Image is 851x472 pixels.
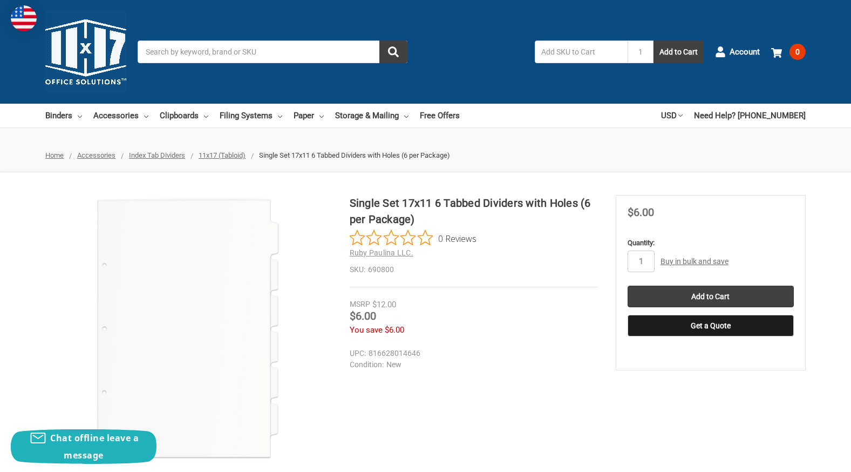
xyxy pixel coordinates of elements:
[335,104,409,127] a: Storage & Mailing
[45,151,64,159] a: Home
[129,151,185,159] a: Index Tab Dividers
[53,195,323,465] img: Single Set 17x11 6 Tabbed Dividers with Holes (6 per Package)
[294,104,324,127] a: Paper
[350,348,593,359] dd: 816628014646
[11,5,37,31] img: duty and tax information for United States
[350,348,366,359] dt: UPC:
[385,325,404,335] span: $6.00
[420,104,460,127] a: Free Offers
[350,309,376,322] span: $6.00
[628,206,654,219] span: $6.00
[789,44,806,60] span: 0
[199,151,246,159] a: 11x17 (Tabloid)
[628,286,794,307] input: Add to Cart
[77,151,115,159] a: Accessories
[628,315,794,336] button: Get a Quote
[259,151,450,159] span: Single Set 17x11 6 Tabbed Dividers with Holes (6 per Package)
[653,41,704,63] button: Add to Cart
[50,432,139,461] span: Chat offline leave a message
[11,429,156,464] button: Chat offline leave a message
[661,257,729,266] a: Buy in bulk and save
[535,41,628,63] input: Add SKU to Cart
[771,38,806,66] a: 0
[160,104,208,127] a: Clipboards
[138,41,407,63] input: Search by keyword, brand or SKU
[350,195,598,227] h1: Single Set 17x11 6 Tabbed Dividers with Holes (6 per Package)
[350,299,370,310] div: MSRP
[628,238,794,248] label: Quantity:
[350,359,593,370] dd: New
[350,359,384,370] dt: Condition:
[694,104,806,127] a: Need Help? [PHONE_NUMBER]
[350,248,413,257] a: Ruby Paulina LLC.
[730,46,760,58] span: Account
[220,104,282,127] a: Filing Systems
[661,104,683,127] a: USD
[350,264,598,275] dd: 690800
[715,38,760,66] a: Account
[438,230,476,246] span: 0 Reviews
[45,104,82,127] a: Binders
[350,230,476,246] button: Rated 0 out of 5 stars from 0 reviews. Jump to reviews.
[350,325,383,335] span: You save
[372,300,396,309] span: $12.00
[350,264,365,275] dt: SKU:
[93,104,148,127] a: Accessories
[45,11,126,92] img: 11x17.com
